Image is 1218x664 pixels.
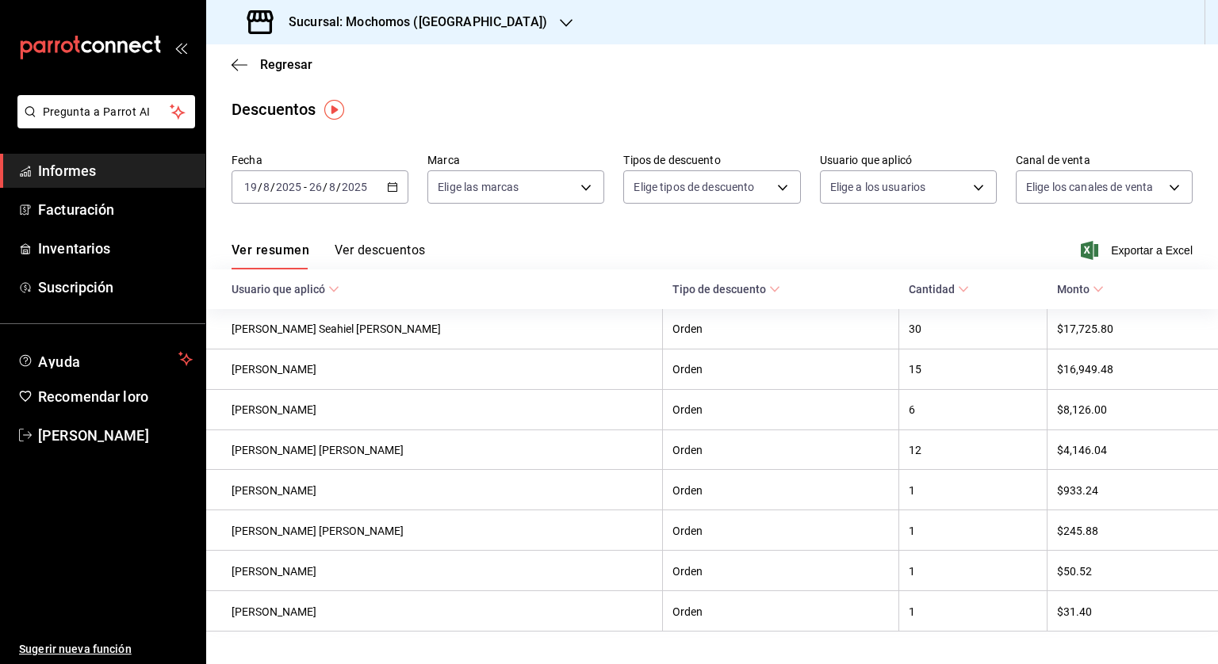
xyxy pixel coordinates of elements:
[1057,444,1107,456] font: $4,146.04
[324,100,344,120] img: Marcador de información sobre herramientas
[820,154,912,166] font: Usuario que aplicó
[289,14,547,29] font: Sucursal: Mochomos ([GEOGRAPHIC_DATA])
[1057,484,1098,497] font: $933.24
[672,565,703,578] font: Orden
[232,57,312,72] button: Regresar
[1057,282,1104,296] span: Monto
[672,284,766,296] font: Tipo de descuento
[1057,364,1113,376] font: $16,949.48
[323,181,327,193] font: /
[1057,284,1090,296] font: Monto
[232,242,309,258] font: Ver resumen
[232,404,316,417] font: [PERSON_NAME]
[909,484,915,497] font: 1
[232,154,262,166] font: Fecha
[909,565,915,578] font: 1
[232,525,404,537] font: [PERSON_NAME] [PERSON_NAME]
[672,282,780,296] span: Tipo de descuento
[1084,241,1193,260] button: Exportar a Excel
[232,284,325,296] font: Usuario que aplicó
[308,181,323,193] input: --
[232,605,316,618] font: [PERSON_NAME]
[672,525,703,537] font: Orden
[1057,605,1092,618] font: $31.40
[336,181,341,193] font: /
[304,181,307,193] font: -
[232,484,316,497] font: [PERSON_NAME]
[232,282,339,296] span: Usuario que aplicó
[909,323,921,336] font: 30
[909,605,915,618] font: 1
[174,41,187,54] button: abrir_cajón_menú
[623,154,720,166] font: Tipos de descuento
[232,100,316,119] font: Descuentos
[438,181,519,193] font: Elige las marcas
[1057,323,1113,336] font: $17,725.80
[43,105,151,118] font: Pregunta a Parrot AI
[11,115,195,132] a: Pregunta a Parrot AI
[38,201,114,218] font: Facturación
[232,323,441,336] font: [PERSON_NAME] Seahiel [PERSON_NAME]
[909,444,921,456] font: 12
[1057,565,1092,578] font: $50.52
[38,353,81,370] font: Ayuda
[1057,525,1098,537] font: $245.88
[38,162,96,179] font: Informes
[830,181,926,193] font: Elige a los usuarios
[672,323,703,336] font: Orden
[672,364,703,376] font: Orden
[672,605,703,618] font: Orden
[909,364,921,376] font: 15
[38,240,110,257] font: Inventarios
[672,484,703,497] font: Orden
[232,242,425,269] div: pestañas de navegación
[335,242,425,258] font: Ver descuentos
[1111,244,1193,257] font: Exportar a Excel
[243,181,258,193] input: --
[232,364,316,376] font: [PERSON_NAME]
[19,643,132,655] font: Sugerir nueva función
[38,279,113,296] font: Suscripción
[672,444,703,456] font: Orden
[232,444,404,456] font: [PERSON_NAME] [PERSON_NAME]
[909,284,955,296] font: Cantidad
[328,181,336,193] input: --
[1016,154,1090,166] font: Canal de venta
[909,404,915,417] font: 6
[275,181,302,193] input: ----
[17,95,195,128] button: Pregunta a Parrot AI
[232,565,316,578] font: [PERSON_NAME]
[258,181,262,193] font: /
[427,154,460,166] font: Marca
[260,57,312,72] font: Regresar
[38,388,148,405] font: Recomendar loro
[909,282,969,296] span: Cantidad
[672,404,703,417] font: Orden
[341,181,368,193] input: ----
[634,181,754,193] font: Elige tipos de descuento
[38,427,149,444] font: [PERSON_NAME]
[262,181,270,193] input: --
[1026,181,1153,193] font: Elige los canales de venta
[270,181,275,193] font: /
[909,525,915,537] font: 1
[1057,404,1107,417] font: $8,126.00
